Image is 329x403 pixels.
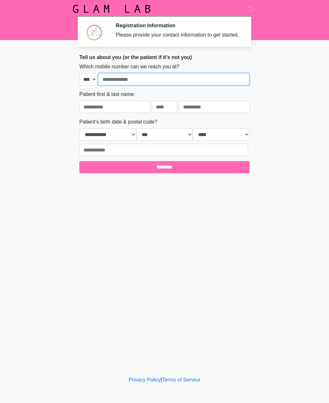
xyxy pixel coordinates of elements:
[84,22,103,42] img: Agent Avatar
[129,377,161,382] a: Privacy Policy
[116,31,240,39] div: Please provide your contact information to get started.
[73,5,150,13] img: Glam Lab Logo
[79,54,250,60] h2: Tell us about you (or the patient if it's not you)
[79,90,135,98] label: Patient first & last name:
[161,377,162,382] a: |
[162,377,200,382] a: Terms of Service
[116,22,240,29] h2: Registration Information
[79,63,179,71] label: Which mobile number can we reach you at?
[79,118,157,126] label: Patient's birth date & postal code?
